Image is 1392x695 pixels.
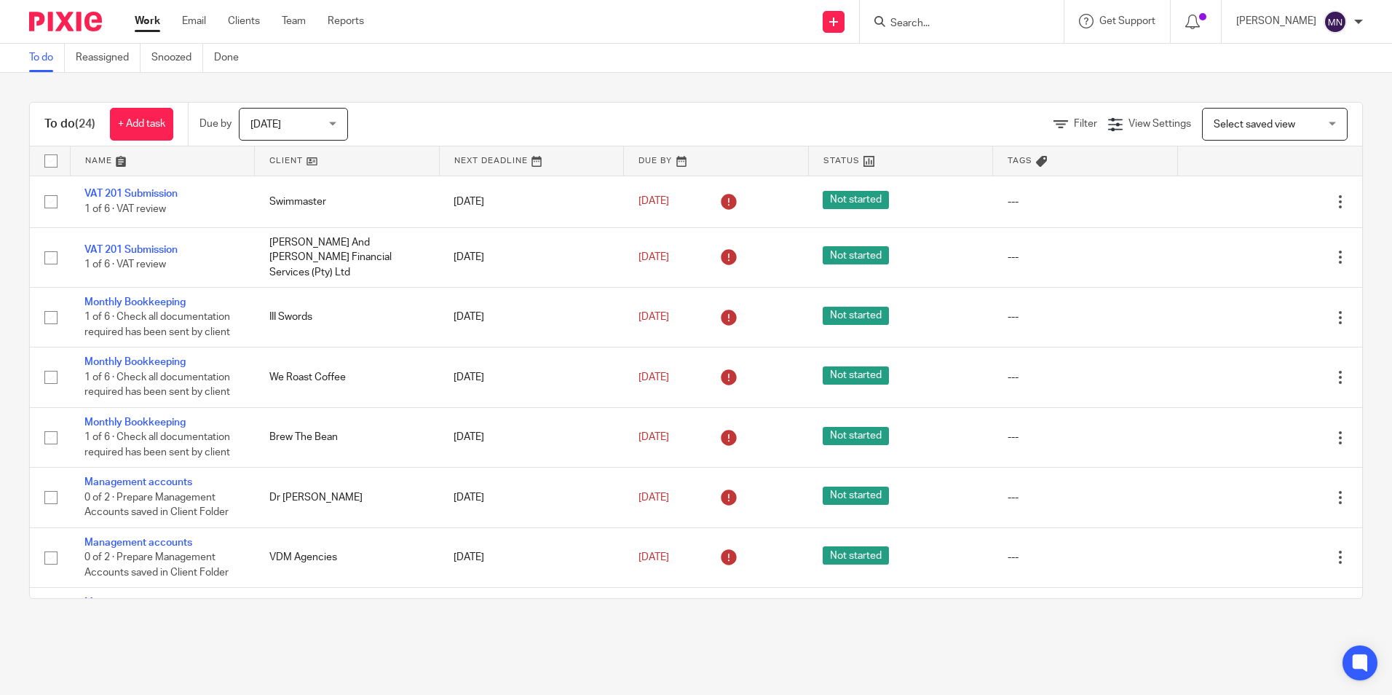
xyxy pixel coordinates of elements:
[84,204,166,214] span: 1 of 6 · VAT review
[110,108,173,141] a: + Add task
[439,287,624,347] td: [DATE]
[823,546,889,565] span: Not started
[439,527,624,587] td: [DATE]
[439,176,624,227] td: [DATE]
[84,189,178,199] a: VAT 201 Submission
[638,432,669,442] span: [DATE]
[255,347,440,407] td: We Roast Coffee
[638,372,669,382] span: [DATE]
[84,597,192,608] a: Management accounts
[255,407,440,467] td: Brew The Bean
[1074,119,1097,129] span: Filter
[282,14,306,28] a: Team
[439,347,624,407] td: [DATE]
[135,14,160,28] a: Work
[84,432,230,458] span: 1 of 6 · Check all documentation required has been sent by client
[439,588,624,648] td: [DATE]
[84,312,230,337] span: 1 of 6 · Check all documentation required has been sent by client
[823,487,889,505] span: Not started
[75,118,95,130] span: (24)
[328,14,364,28] a: Reports
[1008,195,1163,209] div: ---
[638,197,669,207] span: [DATE]
[84,372,230,398] span: 1 of 6 · Check all documentation required has been sent by client
[1236,14,1316,28] p: [PERSON_NAME]
[255,227,440,287] td: [PERSON_NAME] And [PERSON_NAME] Financial Services (Pty) Ltd
[823,427,889,445] span: Not started
[199,117,232,131] p: Due by
[1008,490,1163,505] div: ---
[255,588,440,648] td: We Roast Coffee
[1214,119,1295,130] span: Select saved view
[638,552,669,562] span: [DATE]
[889,17,1020,31] input: Search
[823,246,889,264] span: Not started
[1008,157,1032,165] span: Tags
[84,417,186,428] a: Monthly Bookkeeping
[84,297,186,307] a: Monthly Bookkeeping
[1128,119,1191,129] span: View Settings
[84,477,192,487] a: Management accounts
[638,252,669,262] span: [DATE]
[255,468,440,527] td: Dr [PERSON_NAME]
[439,227,624,287] td: [DATE]
[255,287,440,347] td: III Swords
[638,492,669,503] span: [DATE]
[151,44,203,72] a: Snoozed
[84,492,229,518] span: 0 of 2 · Prepare Management Accounts saved in Client Folder
[1008,370,1163,385] div: ---
[255,527,440,587] td: VDM Agencies
[439,407,624,467] td: [DATE]
[1008,550,1163,565] div: ---
[182,14,206,28] a: Email
[638,312,669,322] span: [DATE]
[250,119,281,130] span: [DATE]
[823,366,889,385] span: Not started
[84,357,186,367] a: Monthly Bookkeeping
[823,191,889,209] span: Not started
[255,176,440,227] td: Swimmaster
[1324,10,1347,34] img: svg%3E
[228,14,260,28] a: Clients
[29,44,65,72] a: To do
[84,538,192,548] a: Management accounts
[44,117,95,132] h1: To do
[29,12,102,31] img: Pixie
[84,260,166,270] span: 1 of 6 · VAT review
[1008,430,1163,444] div: ---
[439,468,624,527] td: [DATE]
[84,552,229,578] span: 0 of 2 · Prepare Management Accounts saved in Client Folder
[1099,16,1155,26] span: Get Support
[84,245,178,255] a: VAT 201 Submission
[1008,250,1163,264] div: ---
[1008,310,1163,324] div: ---
[823,307,889,325] span: Not started
[214,44,250,72] a: Done
[76,44,141,72] a: Reassigned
